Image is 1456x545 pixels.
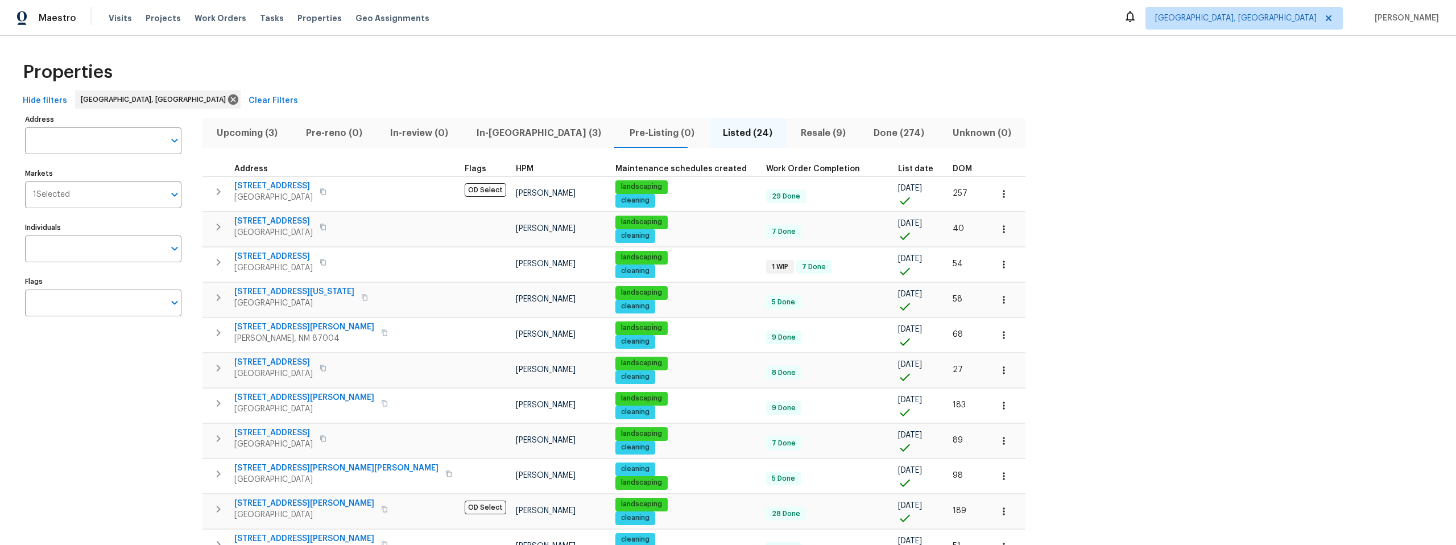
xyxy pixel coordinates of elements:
span: cleaning [617,302,654,311]
span: [PERSON_NAME] [516,472,576,480]
span: Resale (9) [793,125,853,141]
label: Flags [25,278,181,285]
span: 27 [953,366,963,374]
span: [GEOGRAPHIC_DATA] [234,227,313,238]
span: landscaping [617,323,667,333]
span: HPM [516,165,533,173]
span: cleaning [617,372,654,382]
button: Open [167,187,183,203]
span: 9 Done [767,333,800,342]
span: Unknown (0) [945,125,1019,141]
div: [GEOGRAPHIC_DATA], [GEOGRAPHIC_DATA] [75,90,241,109]
span: Work Order Completion [766,165,860,173]
span: 68 [953,331,963,338]
span: [PERSON_NAME], NM 87004 [234,333,374,344]
span: 7 Done [767,227,800,237]
span: cleaning [617,231,654,241]
span: cleaning [617,513,654,523]
span: Address [234,165,268,173]
span: Geo Assignments [355,13,429,24]
span: [GEOGRAPHIC_DATA] [234,262,313,274]
span: 9 Done [767,403,800,413]
span: [GEOGRAPHIC_DATA], [GEOGRAPHIC_DATA] [1155,13,1317,24]
span: [PERSON_NAME] [516,401,576,409]
span: Clear Filters [249,94,298,108]
span: 1 WIP [767,262,793,272]
span: cleaning [617,407,654,417]
span: [PERSON_NAME] [1370,13,1439,24]
span: landscaping [617,499,667,509]
span: 183 [953,401,966,409]
span: [GEOGRAPHIC_DATA] [234,439,313,450]
span: Pre-reno (0) [299,125,370,141]
span: In-[GEOGRAPHIC_DATA] (3) [469,125,609,141]
span: Flags [465,165,486,173]
span: [DATE] [898,466,922,474]
span: Upcoming (3) [209,125,285,141]
span: cleaning [617,443,654,452]
span: [PERSON_NAME] [516,507,576,515]
span: [GEOGRAPHIC_DATA] [234,368,313,379]
span: 5 Done [767,298,800,307]
span: Done (274) [866,125,932,141]
span: [STREET_ADDRESS][PERSON_NAME] [234,498,374,509]
span: 98 [953,472,963,480]
span: Pre-Listing (0) [622,125,702,141]
span: [PERSON_NAME] [516,225,576,233]
span: 89 [953,436,963,444]
span: List date [898,165,933,173]
span: [STREET_ADDRESS] [234,427,313,439]
span: 58 [953,295,962,303]
span: [DATE] [898,255,922,263]
span: cleaning [617,535,654,544]
span: landscaping [617,217,667,227]
span: [STREET_ADDRESS] [234,216,313,227]
span: cleaning [617,337,654,346]
span: Projects [146,13,181,24]
span: landscaping [617,429,667,439]
span: 40 [953,225,964,233]
span: 257 [953,189,967,197]
span: 8 Done [767,368,800,378]
span: [DATE] [898,396,922,404]
button: Open [167,241,183,257]
span: 29 Done [767,192,805,201]
span: [GEOGRAPHIC_DATA] [234,474,439,485]
span: [DATE] [898,184,922,192]
span: 54 [953,260,963,268]
span: 5 Done [767,474,800,484]
span: Hide filters [23,94,67,108]
span: [GEOGRAPHIC_DATA], [GEOGRAPHIC_DATA] [81,94,230,105]
span: Properties [23,67,113,78]
span: Work Orders [195,13,246,24]
span: [GEOGRAPHIC_DATA] [234,192,313,203]
span: [GEOGRAPHIC_DATA] [234,509,374,521]
label: Address [25,116,181,123]
span: [PERSON_NAME] [516,189,576,197]
span: [DATE] [898,431,922,439]
span: OD Select [465,501,506,514]
span: [STREET_ADDRESS] [234,357,313,368]
span: [PERSON_NAME] [516,295,576,303]
span: Visits [109,13,132,24]
span: 28 Done [767,509,805,519]
span: Maestro [39,13,76,24]
span: [PERSON_NAME] [516,331,576,338]
span: [DATE] [898,290,922,298]
button: Open [167,133,183,148]
span: 7 Done [767,439,800,448]
span: landscaping [617,394,667,403]
span: In-review (0) [383,125,456,141]
span: landscaping [617,253,667,262]
span: landscaping [617,288,667,298]
label: Individuals [25,224,181,231]
span: cleaning [617,464,654,474]
span: cleaning [617,266,654,276]
span: [DATE] [898,361,922,369]
span: [DATE] [898,325,922,333]
span: 7 Done [797,262,830,272]
span: landscaping [617,478,667,488]
span: [DATE] [898,502,922,510]
span: [GEOGRAPHIC_DATA] [234,403,374,415]
span: [STREET_ADDRESS] [234,180,313,192]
